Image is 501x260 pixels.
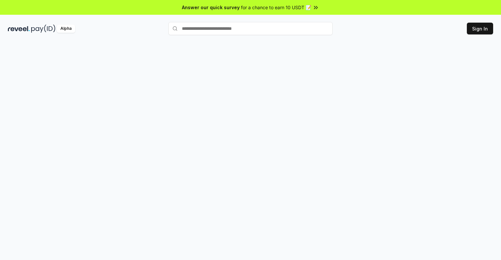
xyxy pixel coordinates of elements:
[182,4,240,11] span: Answer our quick survey
[57,25,75,33] div: Alpha
[31,25,55,33] img: pay_id
[467,23,493,34] button: Sign In
[8,25,30,33] img: reveel_dark
[241,4,311,11] span: for a chance to earn 10 USDT 📝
